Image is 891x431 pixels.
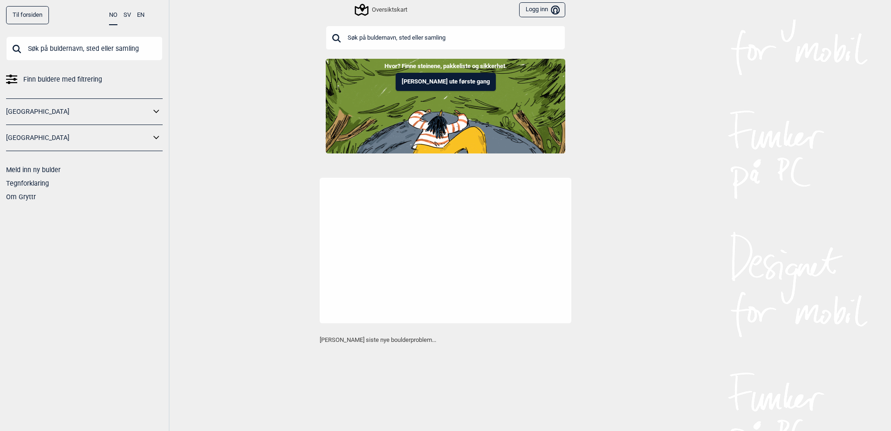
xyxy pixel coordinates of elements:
[6,6,49,24] a: Til forsiden
[519,2,565,18] button: Logg inn
[396,73,496,91] button: [PERSON_NAME] ute første gang
[6,36,163,61] input: Søk på buldernavn, sted eller samling
[6,131,151,145] a: [GEOGRAPHIC_DATA]
[7,62,884,71] p: Hvor? Finne steinene, pakkeliste og sikkerhet.
[326,26,565,50] input: Søk på buldernavn, sted eller samling
[6,180,49,187] a: Tegnforklaring
[123,6,131,24] button: SV
[137,6,144,24] button: EN
[6,193,36,201] a: Om Gryttr
[6,166,61,174] a: Meld inn ny bulder
[23,73,102,86] span: Finn buldere med filtrering
[326,59,565,153] img: Indoor to outdoor
[320,335,571,345] p: [PERSON_NAME] siste nye boulderproblem...
[109,6,117,25] button: NO
[6,105,151,118] a: [GEOGRAPHIC_DATA]
[356,4,407,15] div: Oversiktskart
[6,73,163,86] a: Finn buldere med filtrering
